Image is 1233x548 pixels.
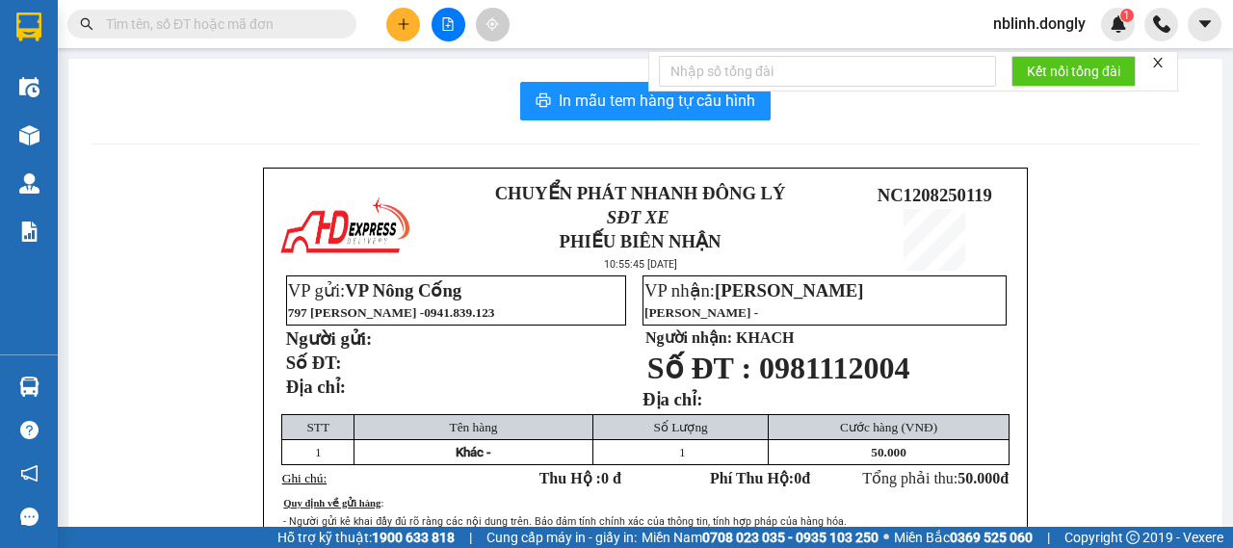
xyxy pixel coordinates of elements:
strong: Số ĐT: [286,352,342,373]
span: plus [397,17,410,31]
span: Tổng phải thu: [862,470,1009,486]
img: phone-icon [1153,15,1170,33]
span: STT [306,420,329,434]
button: file-add [432,8,465,41]
span: Cước hàng (VNĐ) [840,420,937,434]
span: question-circle [20,421,39,439]
span: nblinh.dongly [978,12,1101,36]
span: | [1047,527,1050,548]
span: 0981112004 [759,351,909,385]
span: 1 [315,445,322,459]
img: warehouse-icon [19,77,39,97]
span: Miền Bắc [894,527,1033,548]
strong: CHUYỂN PHÁT NHANH ĐÔNG LÝ [41,15,163,78]
span: Khác - [456,445,491,459]
img: logo-vxr [16,13,41,41]
span: In mẫu tem hàng tự cấu hình [559,89,755,113]
span: copyright [1126,531,1140,544]
span: - Người gửi kê khai đầy đủ rõ ràng các nội dung trên. Bảo đảm tính chính xác của thông tin, tính ... [283,515,847,528]
span: Tên hàng [450,420,498,434]
span: close [1151,56,1165,69]
img: warehouse-icon [19,173,39,194]
span: NC1208250119 [878,185,992,205]
span: Cung cấp máy in - giấy in: [486,527,637,548]
span: Hỗ trợ kỹ thuật: [277,527,455,548]
span: aim [485,17,499,31]
span: VP nhận: [644,280,863,300]
img: icon-new-feature [1110,15,1127,33]
strong: PHIẾU BIÊN NHẬN [560,231,721,251]
span: Ghi chú: [282,471,327,485]
span: caret-down [1196,15,1214,33]
button: caret-down [1188,8,1221,41]
span: [PERSON_NAME] - [644,305,758,320]
span: 0 đ [601,470,621,486]
strong: Người nhận: [645,329,732,346]
button: Kết nối tổng đài [1011,56,1136,87]
span: [PERSON_NAME] [715,280,863,300]
strong: 0708 023 035 - 0935 103 250 [702,530,879,545]
span: file-add [441,17,455,31]
span: 0 [794,470,801,486]
span: ⚪️ [883,534,889,541]
span: SĐT XE [607,207,669,227]
span: 50.000 [958,470,1000,486]
strong: 1900 633 818 [372,530,455,545]
span: KHACH [736,329,794,346]
button: printerIn mẫu tem hàng tự cấu hình [520,82,771,120]
span: | [469,527,472,548]
span: VP Nông Cống [345,280,461,300]
strong: Địa chỉ: [643,389,702,409]
span: đ [1000,470,1009,486]
button: plus [386,8,420,41]
sup: 1 [1120,9,1134,22]
span: search [80,17,93,31]
span: VP gửi: [288,280,461,300]
img: warehouse-icon [19,377,39,397]
button: aim [476,8,510,41]
span: Số ĐT : [647,351,751,385]
strong: Địa chỉ: [286,377,346,397]
span: 50.000 [871,445,906,459]
strong: 0369 525 060 [950,530,1033,545]
img: logo [10,56,39,123]
span: printer [536,92,551,111]
span: message [20,508,39,526]
strong: Người gửi: [286,328,372,349]
span: notification [20,464,39,483]
span: NC1208250119 [165,78,279,98]
span: 10:55:45 [DATE] [604,258,677,271]
span: Quy định về gửi hàng [283,498,380,509]
strong: Thu Hộ : [539,470,621,486]
strong: PHIẾU BIÊN NHẬN [49,106,154,147]
span: 797 [PERSON_NAME] - [288,305,495,320]
img: solution-icon [19,222,39,242]
img: warehouse-icon [19,125,39,145]
strong: CHUYỂN PHÁT NHANH ĐÔNG LÝ [495,183,786,203]
img: logo [277,194,412,261]
input: Nhập số tổng đài [659,56,996,87]
span: Miền Nam [642,527,879,548]
span: 0941.839.123 [424,305,494,320]
span: Kết nối tổng đài [1027,61,1120,82]
strong: Phí Thu Hộ: đ [710,470,810,486]
input: Tìm tên, số ĐT hoặc mã đơn [106,13,333,35]
span: 1 [1123,9,1130,22]
span: 1 [679,445,686,459]
span: SĐT XE [68,82,131,102]
span: : [380,498,383,509]
span: Số Lượng [654,420,708,434]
